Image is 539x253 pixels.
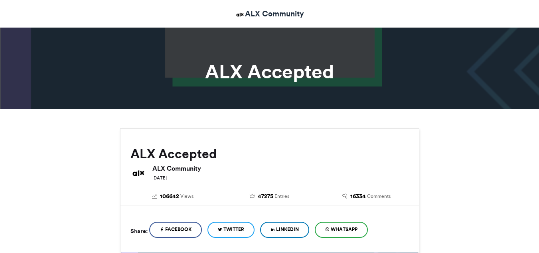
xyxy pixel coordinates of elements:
a: WhatsApp [315,222,368,238]
a: 106642 Views [130,192,215,201]
h1: ALX Accepted [48,62,491,81]
h5: Share: [130,226,148,236]
a: LinkedIn [260,222,309,238]
span: 16334 [350,192,366,201]
span: LinkedIn [276,226,299,233]
span: WhatsApp [331,226,357,233]
h2: ALX Accepted [130,147,409,161]
img: ALX Community [235,10,245,20]
span: 47275 [258,192,273,201]
a: Twitter [207,222,255,238]
span: Facebook [165,226,192,233]
span: 106642 [160,192,179,201]
small: [DATE] [152,175,167,181]
img: ALX Community [130,165,146,181]
a: 47275 Entries [227,192,312,201]
span: Views [180,193,193,200]
span: Comments [367,193,391,200]
a: 16334 Comments [324,192,409,201]
a: ALX Community [235,8,304,20]
span: Entries [274,193,289,200]
h6: ALX Community [152,165,409,171]
span: Twitter [223,226,244,233]
a: Facebook [149,222,202,238]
